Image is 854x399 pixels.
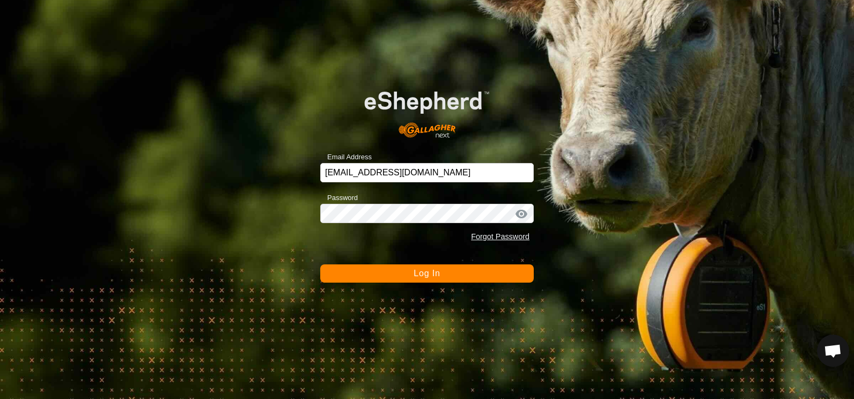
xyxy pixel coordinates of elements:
span: Log In [414,269,440,278]
input: Email Address [320,163,534,182]
div: Open chat [817,335,849,367]
button: Log In [320,264,534,283]
label: Password [320,193,358,203]
a: Forgot Password [471,232,529,241]
img: E-shepherd Logo [342,73,512,146]
label: Email Address [320,152,372,162]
